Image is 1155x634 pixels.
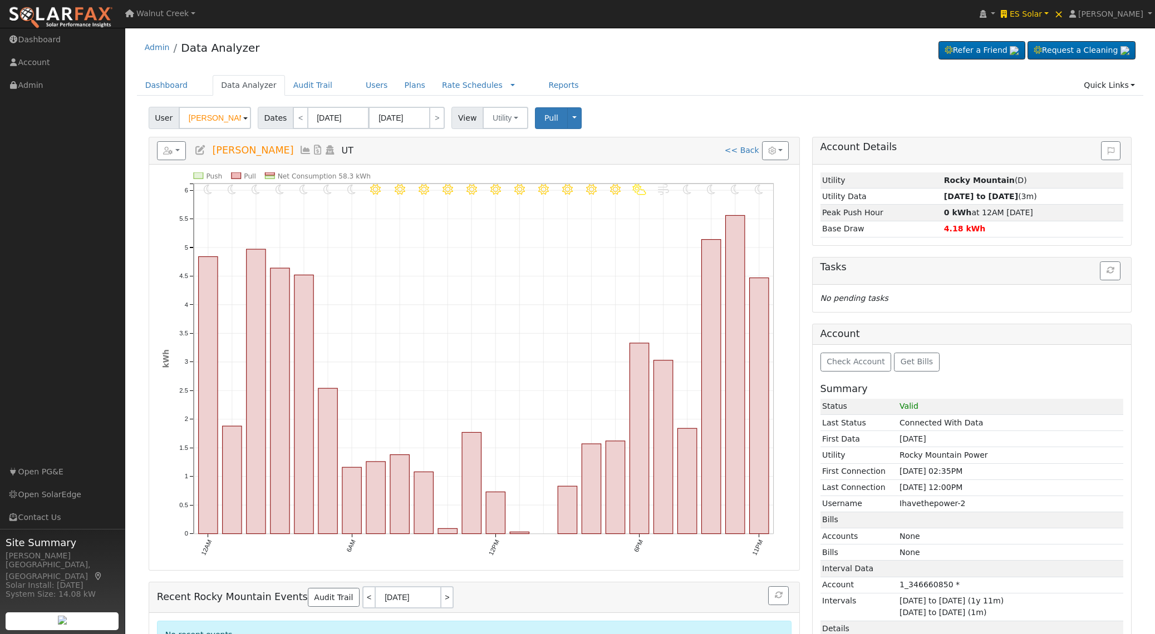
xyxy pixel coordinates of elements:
text: Net Consumption 58.3 kWh [278,172,371,180]
rect: onclick="" [702,240,721,534]
td: Ihavethepower-2 [898,496,1124,512]
a: Map [94,572,104,581]
i: 10AM - Clear [443,184,453,195]
span: [PERSON_NAME] [1078,9,1143,18]
rect: onclick="" [606,441,625,534]
td: Bills [820,512,898,528]
a: Rate Schedules [442,81,503,90]
button: Refresh [768,586,789,605]
i: 7AM - Clear [370,184,381,195]
button: Check Account [820,353,892,372]
h5: Account [820,328,860,339]
span: Get Bills [901,357,933,366]
i: 6AM - Clear [347,184,356,195]
td: Utility [820,447,898,463]
td: Utility Data [820,189,942,205]
i: 3PM - Clear [562,184,573,195]
text: 4 [184,301,188,308]
a: < [362,586,375,608]
i: 11PM - Clear [755,184,763,195]
i: 5AM - Clear [323,184,332,195]
text: 3.5 [179,330,188,336]
td: None [898,544,1124,561]
rect: onclick="" [582,444,601,534]
a: Admin [145,43,170,52]
td: [DATE] [898,431,1124,447]
a: Dashboard [137,75,196,96]
td: Connected With Data [898,415,1124,431]
td: Accounts [820,528,898,544]
rect: onclick="" [318,389,337,534]
rect: onclick="" [678,429,697,534]
img: retrieve [1120,46,1129,55]
rect: onclick="" [510,532,529,534]
span: View [451,107,483,129]
i: 12PM - Clear [490,184,501,195]
span: ES Solar [1010,9,1042,18]
button: Refresh [1100,261,1120,280]
td: Account [820,577,898,593]
strong: [DATE] to [DATE] [944,192,1018,201]
rect: onclick="" [486,492,505,534]
td: Status [820,399,898,415]
text: 0.5 [179,502,188,508]
text: 5.5 [179,215,188,222]
span: UT [342,145,353,156]
td: 1_346660850 * [898,577,1124,593]
td: Interval Data [820,561,898,577]
td: None [898,528,1124,544]
a: > [441,586,454,608]
rect: onclick="" [414,472,433,534]
a: < [293,107,308,129]
text: 0 [184,531,188,537]
i: No pending tasks [820,294,888,303]
rect: onclick="" [247,249,266,534]
rect: onclick="" [654,360,673,534]
img: retrieve [1010,46,1019,55]
rect: onclick="" [271,268,289,534]
a: > [429,107,445,129]
td: Intervals [820,593,898,621]
a: Refer a Friend [938,41,1025,60]
a: Data Analyzer [213,75,285,96]
i: 5PM - Clear [610,184,621,195]
i: 4PM - Clear [586,184,597,195]
span: Dates [258,107,293,129]
text: kWh [162,350,170,368]
rect: onclick="" [390,455,409,534]
i: 4AM - Clear [299,184,308,195]
a: Data Analyzer [181,41,259,55]
td: First Connection [820,463,898,479]
td: Rocky Mountain Power [898,447,1124,463]
td: Last Connection [820,479,898,496]
rect: onclick="" [222,427,241,534]
a: Quick Links [1075,75,1143,96]
i: 9PM - Clear [707,184,715,195]
strong: 4.18 kWh [944,224,986,233]
span: Walnut Creek [136,9,189,18]
text: 2.5 [179,387,188,394]
a: Audit Trail [285,75,341,96]
h5: Summary [820,383,1124,395]
div: [PERSON_NAME] [6,550,119,562]
i: 2AM - Clear [252,184,260,195]
a: Request a Cleaning [1028,41,1136,60]
text: 5 [184,244,188,251]
td: First Data [820,431,898,447]
h5: Recent Rocky Mountain Events [157,586,792,608]
text: 12AM [200,539,213,557]
rect: onclick="" [630,343,649,534]
a: << Back [725,146,759,155]
span: User [149,107,179,129]
div: [GEOGRAPHIC_DATA], [GEOGRAPHIC_DATA] [6,559,119,582]
img: retrieve [58,616,67,625]
a: Audit Trail [308,588,360,607]
text: 6AM [345,539,357,553]
td: Username [820,496,898,512]
rect: onclick="" [750,278,769,534]
span: Check Account [827,357,885,366]
i: 1PM - Clear [514,184,525,195]
i: 6PM - PartlyCloudy [632,184,646,195]
h5: Tasks [820,261,1124,273]
td: [DATE] 02:35PM [898,463,1124,479]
